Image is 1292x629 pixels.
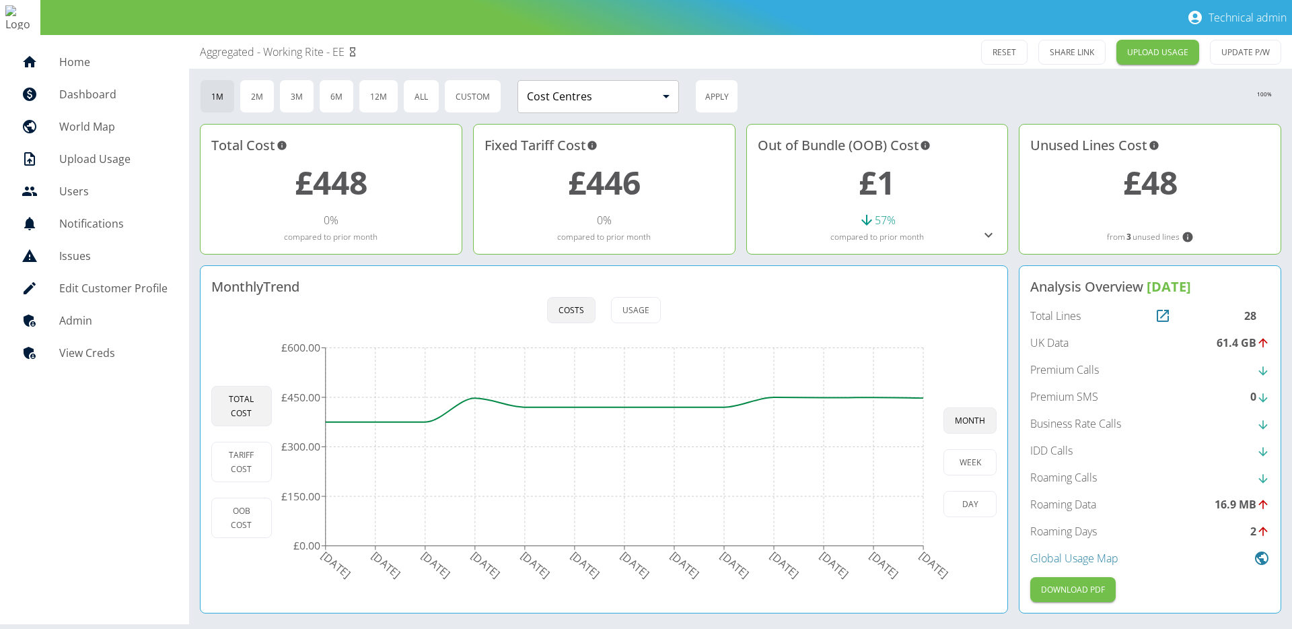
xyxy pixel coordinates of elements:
[1149,135,1159,156] svg: Potential saving if surplus lines removed at contract renewal
[547,297,596,323] button: Costs
[1030,308,1270,324] a: Total Lines28
[11,337,178,369] a: View Creds
[1030,335,1069,351] p: UK Data
[943,491,997,517] button: day
[11,78,178,110] a: Dashboard
[758,135,997,156] h4: Out of Bundle (OOB) Cost
[1182,231,1194,243] svg: Lines not used during your chosen timeframe. If multiple months selected only lines never used co...
[59,312,168,329] h5: Admin
[293,538,320,553] tspan: £0.00
[1215,496,1270,512] div: 16.9 MB
[1209,10,1287,25] p: Technical admin
[5,5,35,30] img: Logo
[59,216,168,232] h5: Notifications
[1030,523,1097,539] p: Roaming Days
[695,79,738,113] button: Apply
[981,40,1028,65] button: RESET
[277,135,287,156] svg: This is the total charges incurred over 1 months
[211,277,299,297] h4: Monthly Trend
[1030,577,1116,602] button: Download PDF
[418,548,453,581] tspan: [DATE]
[767,548,802,581] tspan: [DATE]
[817,548,852,581] tspan: [DATE]
[568,160,641,204] a: £446
[1123,160,1178,204] a: £48
[11,143,178,175] a: Upload Usage
[1030,416,1121,432] p: Business Rate Calls
[1116,40,1199,65] a: UPLOAD USAGE
[11,304,178,337] a: Admin
[943,407,997,434] button: month
[1147,277,1191,296] span: [DATE]
[1030,550,1118,566] p: Global Usage Map
[587,135,598,156] svg: This is your recurring contracted cost
[359,79,398,113] button: 12M
[920,135,931,156] svg: Costs outside of your fixed tariff
[517,548,552,581] tspan: [DATE]
[444,79,501,113] button: Custom
[1126,231,1131,243] b: 3
[917,548,952,581] tspan: [DATE]
[668,548,703,581] tspan: [DATE]
[1030,308,1081,324] p: Total Lines
[11,46,178,78] a: Home
[617,548,652,581] tspan: [DATE]
[1030,442,1270,459] a: IDD Calls
[295,160,367,204] a: £448
[1030,416,1270,432] a: Business Rate Calls
[59,54,168,70] h5: Home
[281,439,320,454] tspan: £300.00
[1030,550,1270,566] a: Global Usage Map
[1030,496,1096,512] p: Roaming Data
[1182,4,1292,31] button: Technical admin
[211,135,451,156] h4: Total Cost
[211,231,451,243] p: compared to prior month
[717,548,752,581] tspan: [DATE]
[875,212,896,228] p: 57 %
[1217,335,1270,351] div: 61.4 GB
[59,345,168,361] h5: View Creds
[867,548,902,581] tspan: [DATE]
[1038,40,1106,65] button: SHARE LINK
[597,212,612,228] p: 0 %
[211,386,272,426] button: Total Cost
[11,175,178,207] a: Users
[1030,442,1073,459] p: IDD Calls
[859,160,895,204] a: £1
[324,212,338,228] p: 0 %
[319,79,354,113] button: 6M
[318,548,353,581] tspan: [DATE]
[59,248,168,264] h5: Issues
[11,272,178,304] a: Edit Customer Profile
[281,390,320,405] tspan: £450.00
[11,110,178,143] a: World Map
[1030,135,1270,156] h4: Unused Lines Cost
[1030,277,1270,297] h4: Analysis Overview
[1244,308,1270,324] div: 28
[11,240,178,272] a: Issues
[485,135,724,156] h4: Fixed Tariff Cost
[211,498,272,538] button: OOB Cost
[281,489,320,504] tspan: £150.00
[1030,231,1270,243] p: from unused lines
[485,231,724,243] p: compared to prior month
[211,442,272,482] button: Tariff Cost
[200,44,345,60] a: Aggregated - Working Rite - EE
[59,151,168,167] h5: Upload Usage
[59,86,168,102] h5: Dashboard
[281,340,320,355] tspan: £600.00
[1030,523,1270,539] a: Roaming Days2
[403,79,439,113] button: All
[279,79,314,113] button: 3M
[368,548,403,581] tspan: [DATE]
[1030,389,1098,405] p: Premium SMS
[11,207,178,240] a: Notifications
[1210,40,1281,65] button: UPDATE P/W
[1030,335,1270,351] a: UK Data61.4 GB
[59,119,168,135] h5: World Map
[943,449,997,475] button: week
[468,548,503,581] tspan: [DATE]
[1257,90,1272,98] text: 100%
[200,79,235,113] button: 1M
